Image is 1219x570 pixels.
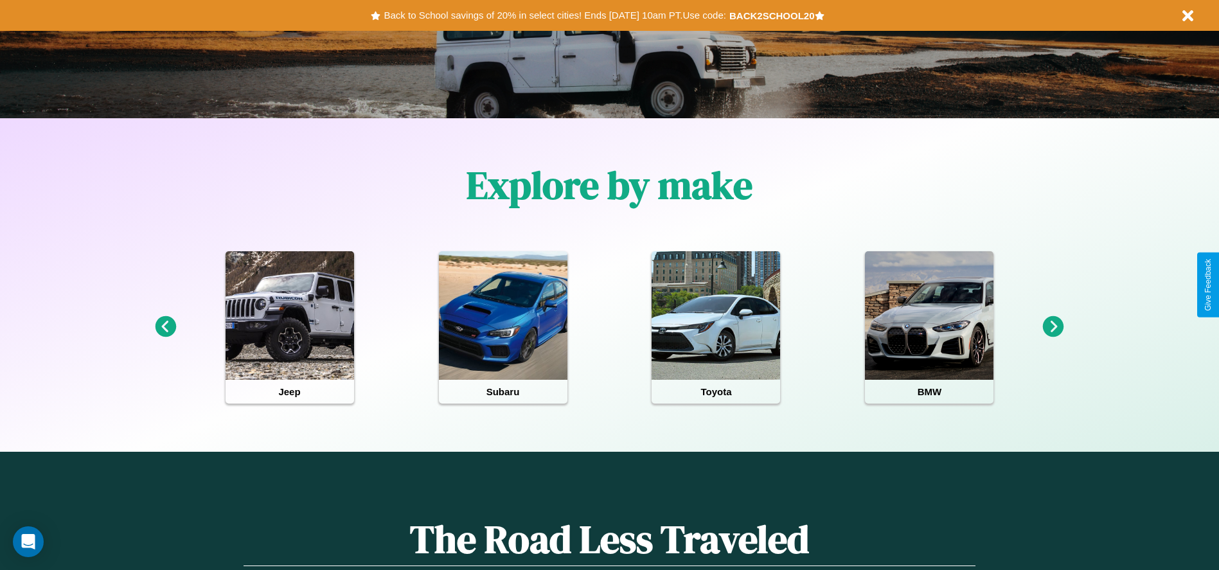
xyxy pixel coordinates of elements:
button: Back to School savings of 20% in select cities! Ends [DATE] 10am PT.Use code: [380,6,729,24]
h1: Explore by make [467,159,752,211]
div: Open Intercom Messenger [13,526,44,557]
h4: BMW [865,380,993,404]
h1: The Road Less Traveled [244,513,975,566]
b: BACK2SCHOOL20 [729,10,815,21]
div: Give Feedback [1204,259,1213,311]
h4: Jeep [226,380,354,404]
h4: Toyota [652,380,780,404]
h4: Subaru [439,380,567,404]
